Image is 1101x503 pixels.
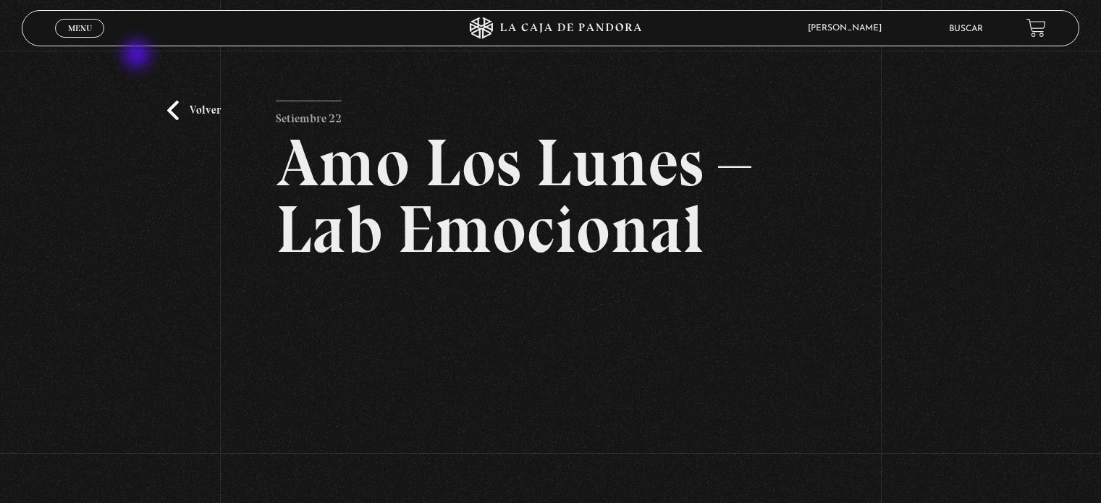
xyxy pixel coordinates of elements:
span: Cerrar [63,36,97,46]
span: Menu [68,24,92,33]
a: Buscar [949,25,983,33]
span: [PERSON_NAME] [801,24,896,33]
p: Setiembre 22 [276,101,342,130]
h2: Amo Los Lunes – Lab Emocional [276,130,825,263]
a: View your shopping cart [1026,18,1046,38]
a: Volver [167,101,221,120]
